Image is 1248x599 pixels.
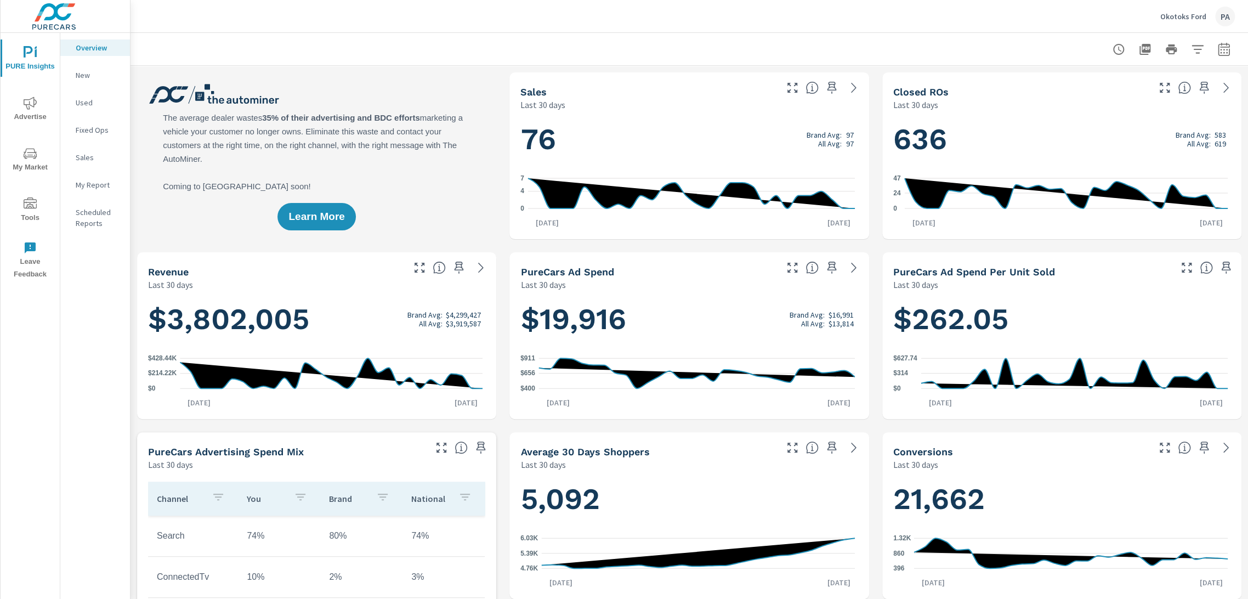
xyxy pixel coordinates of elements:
[446,319,481,328] p: $3,919,587
[148,458,193,471] p: Last 30 days
[60,67,130,83] div: New
[60,149,130,166] div: Sales
[784,259,801,276] button: Make Fullscreen
[4,197,56,224] span: Tools
[450,259,468,276] span: Save this to your personalized report
[148,266,189,278] h5: Revenue
[807,131,842,139] p: Brand Avg:
[60,39,130,56] div: Overview
[893,86,949,98] h5: Closed ROs
[789,310,824,319] p: Brand Avg:
[893,354,917,362] text: $627.74
[157,493,203,504] p: Channel
[846,139,854,148] p: 97
[1178,81,1191,94] span: Number of Repair Orders Closed by the selected dealership group over the selected time range. [So...
[4,97,56,123] span: Advertise
[148,385,156,392] text: $0
[914,577,952,588] p: [DATE]
[1215,139,1226,148] p: 619
[247,493,285,504] p: You
[277,203,355,230] button: Learn More
[238,563,320,591] td: 10%
[1156,439,1173,456] button: Make Fullscreen
[520,458,565,471] p: Last 30 days
[893,121,1230,158] h1: 636
[520,534,538,542] text: 6.03K
[1192,217,1230,228] p: [DATE]
[419,319,443,328] p: All Avg:
[446,310,481,319] p: $4,299,427
[148,563,238,591] td: ConnectedTv
[76,42,121,53] p: Overview
[520,188,524,195] text: 4
[60,122,130,138] div: Fixed Ops
[784,439,801,456] button: Make Fullscreen
[528,217,566,228] p: [DATE]
[76,152,121,163] p: Sales
[60,177,130,193] div: My Report
[76,70,121,81] p: New
[893,385,901,392] text: $0
[1192,397,1230,408] p: [DATE]
[148,278,193,291] p: Last 30 days
[1217,439,1235,456] a: See more details in report
[1134,38,1156,60] button: "Export Report to PDF"
[1195,439,1213,456] span: Save this to your personalized report
[846,131,854,139] p: 97
[329,493,367,504] p: Brand
[1160,38,1182,60] button: Print Report
[893,534,911,542] text: 1.32K
[823,439,841,456] span: Save this to your personalized report
[1178,441,1191,454] span: The number of dealer-specified goals completed by a visitor. [Source: This data is provided by th...
[60,204,130,231] div: Scheduled Reports
[893,189,901,197] text: 24
[4,147,56,174] span: My Market
[1195,79,1213,97] span: Save this to your personalized report
[542,577,580,588] p: [DATE]
[472,259,490,276] a: See more details in report
[1192,577,1230,588] p: [DATE]
[520,86,547,98] h5: Sales
[4,46,56,73] span: PURE Insights
[1217,79,1235,97] a: See more details in report
[823,259,841,276] span: Save this to your personalized report
[447,397,485,408] p: [DATE]
[820,577,858,588] p: [DATE]
[520,369,535,377] text: $656
[845,439,863,456] a: See more details in report
[402,563,485,591] td: 3%
[4,241,56,281] span: Leave Feedback
[433,261,446,274] span: Total sales revenue over the selected date range. [Source: This data is sourced from the dealer’s...
[893,446,953,457] h5: Conversions
[893,266,1055,278] h5: PureCars Ad Spend Per Unit Sold
[411,493,450,504] p: National
[904,217,943,228] p: [DATE]
[148,354,177,362] text: $428.44K
[1215,7,1235,26] div: PA
[845,259,863,276] a: See more details in report
[148,522,238,550] td: Search
[402,522,485,550] td: 74%
[893,370,908,377] text: $314
[893,458,938,471] p: Last 30 days
[238,522,320,550] td: 74%
[76,97,121,108] p: Used
[893,564,904,572] text: 396
[520,481,858,518] h1: 5,092
[1200,261,1213,274] span: Average cost of advertising per each vehicle sold at the dealer over the selected date range. The...
[76,207,121,229] p: Scheduled Reports
[893,278,938,291] p: Last 30 days
[893,174,901,182] text: 47
[520,121,858,158] h1: 76
[320,522,402,550] td: 80%
[820,397,858,408] p: [DATE]
[520,550,538,557] text: 5.39K
[818,139,842,148] p: All Avg:
[805,441,819,454] span: A rolling 30 day total of daily Shoppers on the dealership website, averaged over the selected da...
[1175,131,1210,139] p: Brand Avg:
[921,397,959,408] p: [DATE]
[520,174,524,182] text: 7
[1,33,60,285] div: nav menu
[845,79,863,97] a: See more details in report
[823,79,841,97] span: Save this to your personalized report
